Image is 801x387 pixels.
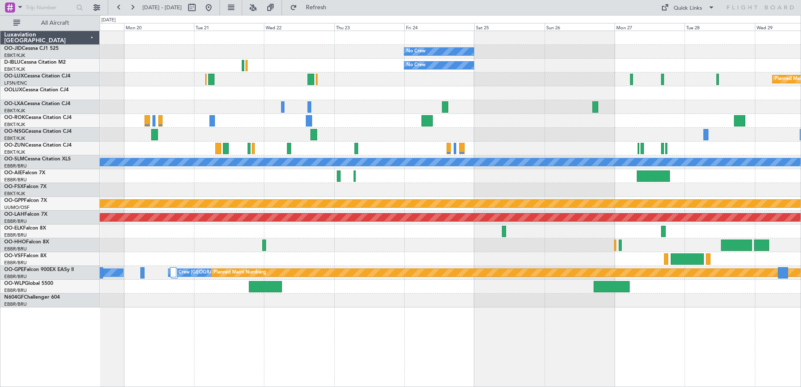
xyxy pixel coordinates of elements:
[4,66,25,72] a: EBKT/KJK
[4,88,22,93] span: OOLUX
[4,226,46,231] a: OO-ELKFalcon 8X
[4,149,25,155] a: EBKT/KJK
[657,1,719,14] button: Quick Links
[4,198,24,203] span: OO-GPP
[4,287,27,294] a: EBBR/BRU
[4,240,26,245] span: OO-HHO
[674,4,702,13] div: Quick Links
[4,253,47,258] a: OO-VSFFalcon 8X
[9,16,91,30] button: All Aircraft
[4,52,25,59] a: EBKT/KJK
[4,143,25,148] span: OO-ZUN
[264,23,334,31] div: Wed 22
[4,101,70,106] a: OO-LXACessna Citation CJ4
[404,23,474,31] div: Fri 24
[4,267,74,272] a: OO-GPEFalcon 900EX EASy II
[406,45,426,58] div: No Crew
[299,5,334,10] span: Refresh
[545,23,615,31] div: Sun 26
[4,301,27,307] a: EBBR/BRU
[4,253,23,258] span: OO-VSF
[4,226,23,231] span: OO-ELK
[124,23,194,31] div: Mon 20
[4,177,27,183] a: EBBR/BRU
[4,74,70,79] a: OO-LUXCessna Citation CJ4
[406,59,426,72] div: No Crew
[4,157,24,162] span: OO-SLM
[4,204,29,211] a: UUMO/OSF
[4,135,25,142] a: EBKT/KJK
[101,17,116,24] div: [DATE]
[4,212,24,217] span: OO-LAH
[4,163,27,169] a: EBBR/BRU
[4,218,27,224] a: EBBR/BRU
[4,212,47,217] a: OO-LAHFalcon 7X
[26,1,74,14] input: Trip Number
[4,46,59,51] a: OO-JIDCessna CJ1 525
[22,20,88,26] span: All Aircraft
[4,88,69,93] a: OOLUXCessna Citation CJ4
[4,74,24,79] span: OO-LUX
[4,129,25,134] span: OO-NSG
[4,184,47,189] a: OO-FSXFalcon 7X
[474,23,544,31] div: Sat 25
[194,23,264,31] div: Tue 21
[4,46,22,51] span: OO-JID
[4,295,60,300] a: N604GFChallenger 604
[4,60,66,65] a: D-IBLUCessna Citation M2
[4,80,27,86] a: LFSN/ENC
[4,115,72,120] a: OO-ROKCessna Citation CJ4
[4,157,71,162] a: OO-SLMCessna Citation XLS
[286,1,336,14] button: Refresh
[4,260,27,266] a: EBBR/BRU
[4,184,23,189] span: OO-FSX
[4,191,25,197] a: EBKT/KJK
[4,267,24,272] span: OO-GPE
[4,60,21,65] span: D-IBLU
[4,129,72,134] a: OO-NSGCessna Citation CJ4
[4,281,53,286] a: OO-WLPGlobal 5500
[4,232,27,238] a: EBBR/BRU
[615,23,685,31] div: Mon 27
[214,266,266,279] div: Planned Maint Nurnberg
[685,23,754,31] div: Tue 28
[4,246,27,252] a: EBBR/BRU
[4,170,45,175] a: OO-AIEFalcon 7X
[4,240,49,245] a: OO-HHOFalcon 8X
[4,108,25,114] a: EBKT/KJK
[4,170,22,175] span: OO-AIE
[4,281,25,286] span: OO-WLP
[4,143,72,148] a: OO-ZUNCessna Citation CJ4
[4,101,24,106] span: OO-LXA
[334,23,404,31] div: Thu 23
[4,295,24,300] span: N604GF
[4,198,47,203] a: OO-GPPFalcon 7X
[142,4,182,11] span: [DATE] - [DATE]
[4,121,25,128] a: EBKT/KJK
[4,273,27,280] a: EBBR/BRU
[4,115,25,120] span: OO-ROK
